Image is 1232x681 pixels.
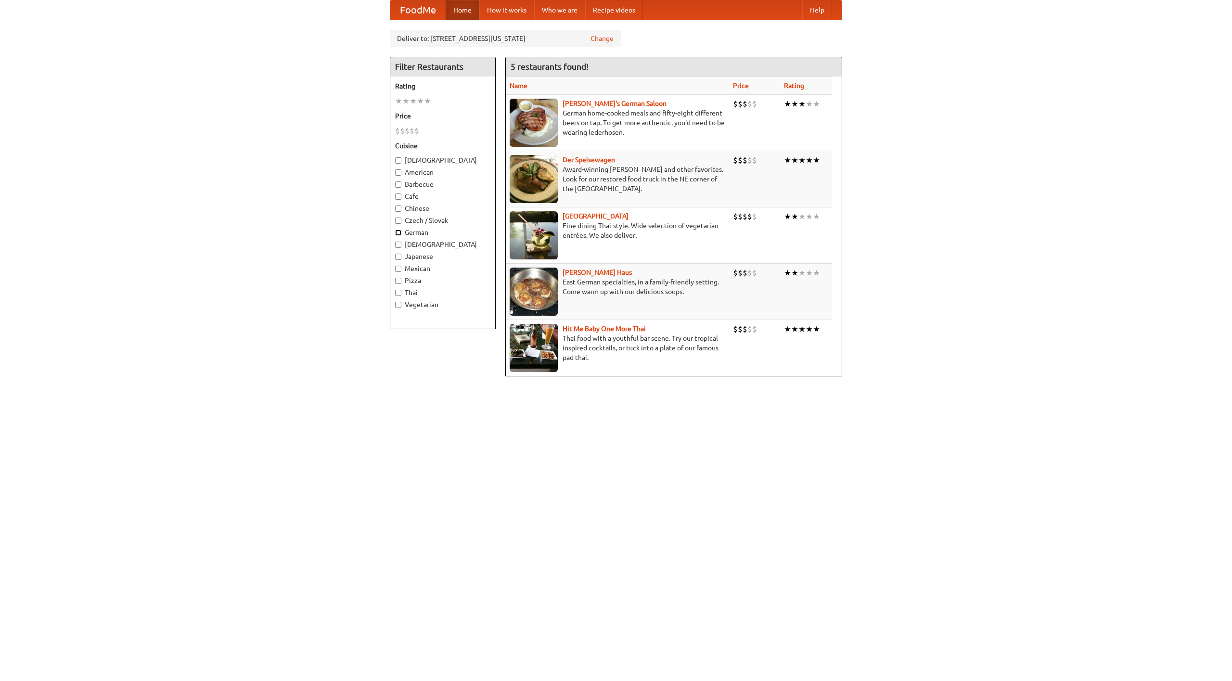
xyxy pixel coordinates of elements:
label: German [395,228,490,237]
li: ★ [813,268,820,278]
label: Vegetarian [395,300,490,309]
a: Who we are [534,0,585,20]
img: satay.jpg [510,211,558,259]
a: Der Speisewagen [563,156,615,164]
li: $ [747,155,752,166]
li: ★ [813,99,820,109]
li: ★ [784,155,791,166]
h5: Cuisine [395,141,490,151]
input: Cafe [395,193,401,200]
p: East German specialties, in a family-friendly setting. Come warm up with our delicious soups. [510,277,725,296]
li: $ [733,155,738,166]
img: kohlhaus.jpg [510,268,558,316]
a: Help [802,0,832,20]
label: [DEMOGRAPHIC_DATA] [395,240,490,249]
a: Home [446,0,479,20]
li: $ [738,211,743,222]
img: esthers.jpg [510,99,558,147]
input: Czech / Slovak [395,218,401,224]
li: ★ [813,324,820,334]
li: $ [405,126,410,136]
a: [GEOGRAPHIC_DATA] [563,212,629,220]
li: ★ [798,268,806,278]
p: Fine dining Thai-style. Wide selection of vegetarian entrées. We also deliver. [510,221,725,240]
li: $ [743,99,747,109]
a: Name [510,82,527,90]
li: ★ [791,268,798,278]
li: ★ [791,211,798,222]
li: $ [738,155,743,166]
input: Vegetarian [395,302,401,308]
li: $ [747,324,752,334]
input: American [395,169,401,176]
label: Chinese [395,204,490,213]
label: Czech / Slovak [395,216,490,225]
li: ★ [417,96,424,106]
label: American [395,167,490,177]
li: $ [747,99,752,109]
input: [DEMOGRAPHIC_DATA] [395,242,401,248]
li: ★ [791,324,798,334]
input: Thai [395,290,401,296]
li: $ [733,324,738,334]
li: $ [747,268,752,278]
li: ★ [813,155,820,166]
li: $ [738,268,743,278]
li: ★ [798,211,806,222]
h4: Filter Restaurants [390,57,495,77]
li: ★ [784,99,791,109]
a: Rating [784,82,804,90]
li: ★ [806,268,813,278]
li: ★ [791,99,798,109]
input: Japanese [395,254,401,260]
li: $ [414,126,419,136]
ng-pluralize: 5 restaurants found! [511,62,589,71]
img: speisewagen.jpg [510,155,558,203]
a: Recipe videos [585,0,643,20]
li: ★ [798,99,806,109]
label: Pizza [395,276,490,285]
li: $ [395,126,400,136]
li: $ [752,99,757,109]
a: Hit Me Baby One More Thai [563,325,646,333]
p: Thai food with a youthful bar scene. Try our tropical inspired cocktails, or tuck into a plate of... [510,334,725,362]
input: Chinese [395,206,401,212]
label: Thai [395,288,490,297]
li: ★ [784,324,791,334]
li: $ [747,211,752,222]
p: German home-cooked meals and fifty-eight different beers on tap. To get more authentic, you'd nee... [510,108,725,137]
li: ★ [813,211,820,222]
h5: Rating [395,81,490,91]
li: $ [410,126,414,136]
li: $ [743,324,747,334]
b: [PERSON_NAME] Haus [563,269,632,276]
li: ★ [806,99,813,109]
li: $ [743,268,747,278]
li: ★ [402,96,410,106]
li: $ [743,155,747,166]
li: ★ [806,155,813,166]
li: $ [733,99,738,109]
li: $ [752,268,757,278]
li: ★ [791,155,798,166]
li: $ [733,211,738,222]
li: $ [752,324,757,334]
input: Barbecue [395,181,401,188]
li: ★ [806,211,813,222]
div: Deliver to: [STREET_ADDRESS][US_STATE] [390,30,621,47]
label: Cafe [395,192,490,201]
a: Change [590,34,614,43]
h5: Price [395,111,490,121]
li: $ [400,126,405,136]
li: ★ [806,324,813,334]
li: $ [752,211,757,222]
li: ★ [784,211,791,222]
a: How it works [479,0,534,20]
li: ★ [798,155,806,166]
input: German [395,230,401,236]
input: [DEMOGRAPHIC_DATA] [395,157,401,164]
img: babythai.jpg [510,324,558,372]
label: Mexican [395,264,490,273]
